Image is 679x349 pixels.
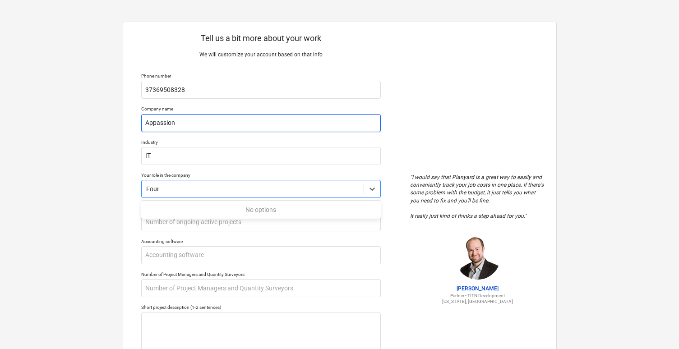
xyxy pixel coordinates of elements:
[410,174,545,220] p: " I would say that Planyard is a great way to easily and conveniently track your job costs in one...
[141,33,381,44] p: Tell us a bit more about your work
[410,293,545,298] p: Partner - TITN Development
[141,239,381,244] div: Accounting software
[141,279,381,297] input: Number of Project Managers and Quantity Surveyors
[141,213,381,231] input: Number of ongoing active projects
[141,139,381,145] div: Industry
[141,106,381,112] div: Company name
[141,172,381,178] div: Your role in the company
[455,234,500,280] img: Jordan Cohen
[141,81,381,99] input: Your phone number
[141,304,381,310] div: Short project description (1-2 sentences)
[141,246,381,264] input: Accounting software
[410,285,545,293] p: [PERSON_NAME]
[141,51,381,59] p: We will customize your account based on that info
[634,306,679,349] iframe: Chat Widget
[141,271,381,277] div: Number of Project Managers and Quantity Surveyors
[141,114,381,132] input: Company name
[141,73,381,79] div: Phone number
[141,147,381,165] input: Industry
[410,298,545,304] p: [US_STATE], [GEOGRAPHIC_DATA]
[141,202,381,217] div: No options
